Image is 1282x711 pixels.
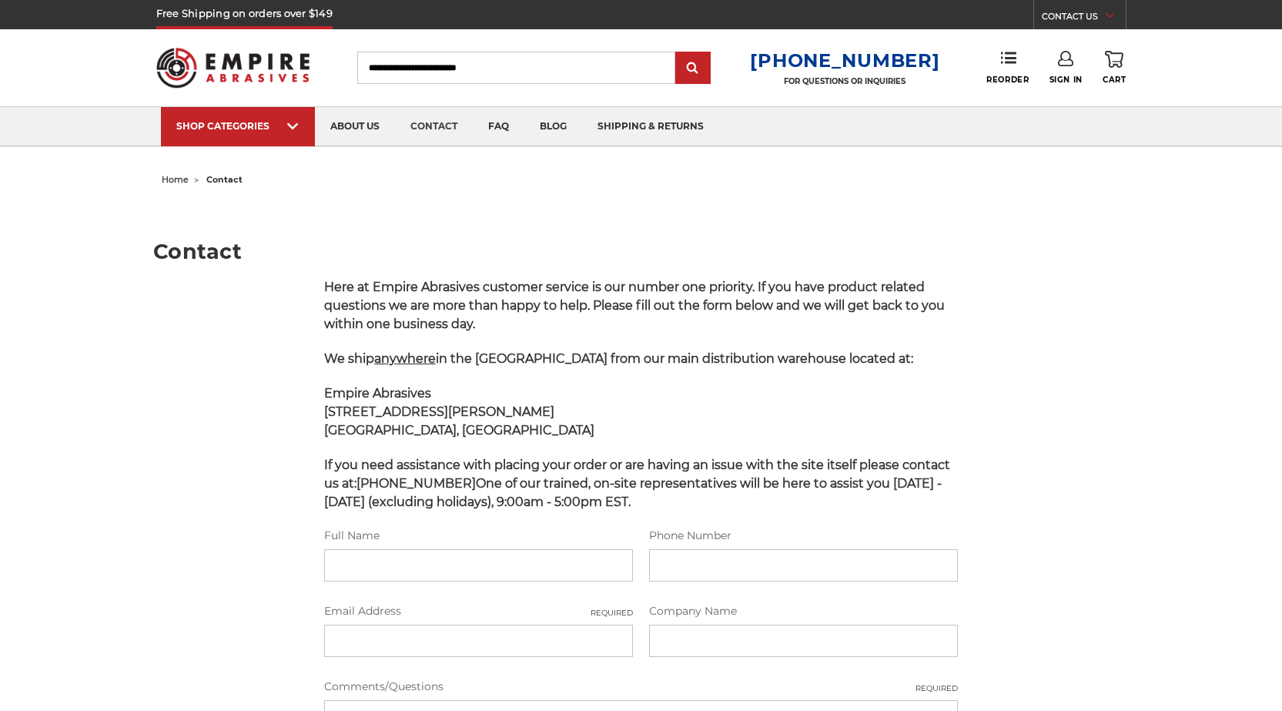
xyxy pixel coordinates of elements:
[153,241,1129,262] h1: Contact
[324,351,913,366] span: We ship in the [GEOGRAPHIC_DATA] from our main distribution warehouse located at:
[915,682,958,694] small: Required
[162,174,189,185] a: home
[176,120,300,132] div: SHOP CATEGORIES
[206,174,243,185] span: contact
[156,38,310,98] img: Empire Abrasives
[1103,51,1126,85] a: Cart
[524,107,582,146] a: blog
[315,107,395,146] a: about us
[1103,75,1126,85] span: Cart
[649,528,958,544] label: Phone Number
[324,280,945,331] span: Here at Empire Abrasives customer service is our number one priority. If you have product related...
[649,603,958,619] label: Company Name
[324,458,950,509] span: If you need assistance with placing your order or are having an issue with the site itself please...
[750,49,939,72] a: [PHONE_NUMBER]
[324,528,633,544] label: Full Name
[395,107,473,146] a: contact
[986,75,1029,85] span: Reorder
[1042,8,1126,29] a: CONTACT US
[374,351,436,366] span: anywhere
[591,607,633,619] small: Required
[750,76,939,86] p: FOR QUESTIONS OR INQUIRIES
[986,51,1029,84] a: Reorder
[324,603,633,619] label: Email Address
[324,679,959,695] label: Comments/Questions
[324,404,594,438] strong: [STREET_ADDRESS][PERSON_NAME] [GEOGRAPHIC_DATA], [GEOGRAPHIC_DATA]
[356,476,476,491] strong: [PHONE_NUMBER]
[473,107,524,146] a: faq
[1049,75,1083,85] span: Sign In
[324,386,431,401] span: Empire Abrasives
[582,107,719,146] a: shipping & returns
